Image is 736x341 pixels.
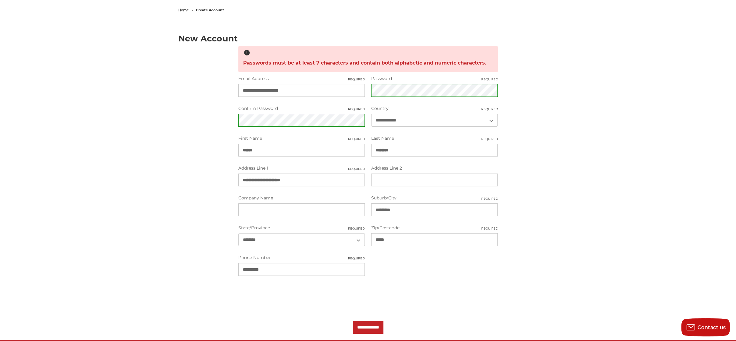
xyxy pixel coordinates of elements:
label: Password [371,76,498,82]
small: Required [481,107,498,111]
label: Address Line 2 [371,165,498,171]
small: Required [481,137,498,141]
label: Confirm Password [238,105,365,112]
label: State/Province [238,225,365,231]
button: Contact us [681,318,730,336]
small: Required [348,256,365,261]
small: Required [481,77,498,82]
label: First Name [238,135,365,142]
small: Required [481,196,498,201]
small: Required [348,107,365,111]
label: Address Line 1 [238,165,365,171]
small: Required [348,167,365,171]
small: Required [348,137,365,141]
span: Passwords must be at least 7 characters and contain both alphabetic and numeric characters. [243,57,486,69]
small: Required [348,226,365,231]
label: Zip/Postcode [371,225,498,231]
label: Phone Number [238,255,365,261]
label: Country [371,105,498,112]
label: Suburb/City [371,195,498,201]
h1: New Account [178,34,558,43]
a: home [178,8,189,12]
small: Required [348,77,365,82]
iframe: reCAPTCHA [238,284,331,308]
small: Required [481,226,498,231]
label: Last Name [371,135,498,142]
span: Contact us [698,325,726,330]
label: Email Address [238,76,365,82]
label: Company Name [238,195,365,201]
span: create account [196,8,224,12]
